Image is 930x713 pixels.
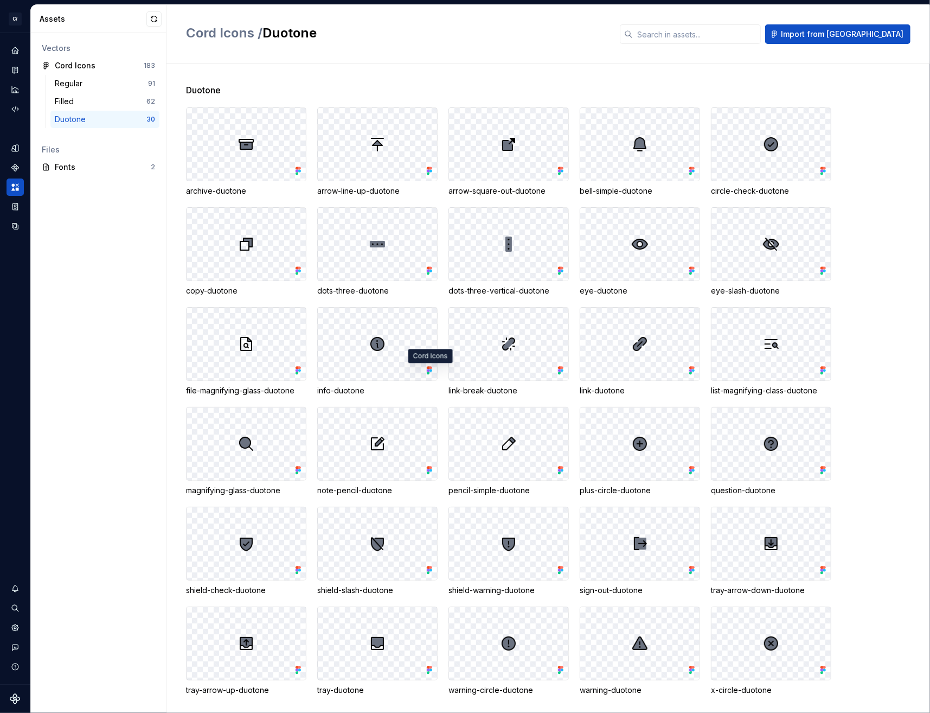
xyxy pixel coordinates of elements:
div: tray-arrow-down-duotone [711,585,831,596]
a: Cord Icons183 [37,57,159,74]
a: Duotone30 [50,111,159,128]
a: Data sources [7,218,24,235]
div: 30 [146,115,155,124]
div: tray-duotone [317,685,438,696]
div: plus-circle-duotone [580,485,700,496]
div: circle-check-duotone [711,186,831,196]
div: file-magnifying-glass-duotone [186,385,306,396]
span: Import from [GEOGRAPHIC_DATA] [781,29,903,40]
div: archive-duotone [186,186,306,196]
div: 62 [146,97,155,106]
div: Cord Icons [408,349,453,363]
a: Analytics [7,81,24,98]
div: eye-duotone [580,285,700,296]
div: Files [42,144,155,155]
div: x-circle-duotone [711,685,831,696]
div: Regular [55,78,87,89]
div: Filled [55,96,78,107]
a: Fonts2 [37,158,159,176]
div: dots-three-vertical-duotone [448,285,569,296]
div: pencil-simple-duotone [448,485,569,496]
div: arrow-line-up-duotone [317,186,438,196]
button: Notifications [7,580,24,597]
div: 91 [148,79,155,88]
div: 2 [151,163,155,171]
div: question-duotone [711,485,831,496]
div: shield-warning-duotone [448,585,569,596]
h2: Duotone [186,24,607,42]
a: Home [7,42,24,59]
div: list-magnifying-class-duotone [711,385,831,396]
div: Cord Icons [55,60,95,71]
div: arrow-square-out-duotone [448,186,569,196]
div: Fonts [55,162,151,173]
a: Settings [7,619,24,636]
button: C/ [2,7,28,30]
div: warning-duotone [580,685,700,696]
div: link-break-duotone [448,385,569,396]
div: shield-slash-duotone [317,585,438,596]
button: Search ⌘K [7,600,24,617]
a: Design tokens [7,139,24,157]
div: Assets [40,14,146,24]
span: Duotone [186,84,221,97]
div: warning-circle-duotone [448,685,569,696]
div: dots-three-duotone [317,285,438,296]
a: Regular91 [50,75,159,92]
a: Storybook stories [7,198,24,215]
div: sign-out-duotone [580,585,700,596]
div: C/ [9,12,22,26]
div: bell-simple-duotone [580,186,700,196]
span: Cord Icons / [186,25,262,41]
a: Components [7,159,24,176]
div: 183 [144,61,155,70]
div: note-pencil-duotone [317,485,438,496]
svg: Supernova Logo [10,693,21,704]
a: Code automation [7,100,24,118]
div: copy-duotone [186,285,306,296]
a: Filled62 [50,93,159,110]
div: tray-arrow-up-duotone [186,685,306,696]
a: Assets [7,179,24,196]
div: Duotone [55,114,90,125]
div: info-duotone [317,385,438,396]
div: magnifying-glass-duotone [186,485,306,496]
div: Vectors [42,43,155,54]
a: Documentation [7,61,24,79]
input: Search in assets... [633,24,761,44]
div: eye-slash-duotone [711,285,831,296]
div: shield-check-duotone [186,585,306,596]
button: Contact support [7,639,24,656]
div: link-duotone [580,385,700,396]
button: Import from [GEOGRAPHIC_DATA] [765,24,910,44]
